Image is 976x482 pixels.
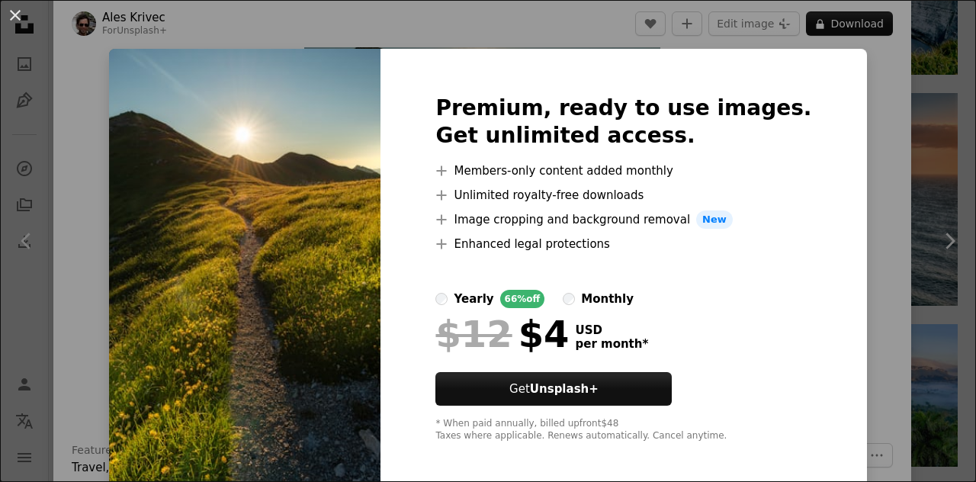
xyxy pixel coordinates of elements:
div: yearly [454,290,493,308]
input: monthly [563,293,575,305]
li: Image cropping and background removal [435,210,811,229]
strong: Unsplash+ [530,382,599,396]
span: USD [575,323,648,337]
li: Unlimited royalty-free downloads [435,186,811,204]
h2: Premium, ready to use images. Get unlimited access. [435,95,811,149]
div: $4 [435,314,569,354]
span: $12 [435,314,512,354]
span: per month * [575,337,648,351]
li: Enhanced legal protections [435,235,811,253]
div: * When paid annually, billed upfront $48 Taxes where applicable. Renews automatically. Cancel any... [435,418,811,442]
button: GetUnsplash+ [435,372,672,406]
input: yearly66%off [435,293,448,305]
span: New [696,210,733,229]
li: Members-only content added monthly [435,162,811,180]
div: 66% off [500,290,545,308]
div: monthly [581,290,634,308]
